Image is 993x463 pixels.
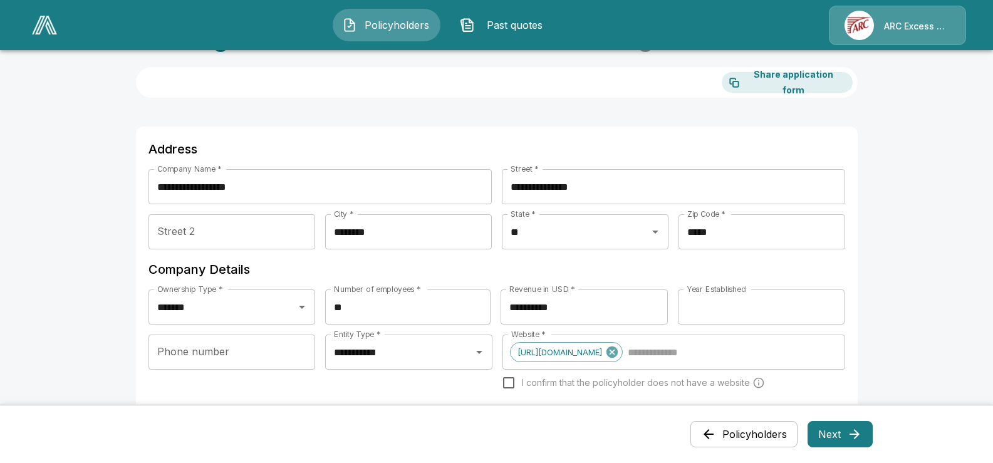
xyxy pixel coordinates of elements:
span: Past quotes [480,18,549,33]
label: Zip Code * [687,209,725,219]
label: Street * [511,164,539,174]
span: I confirm that the policyholder does not have a website [522,377,750,389]
button: Next [808,421,873,447]
svg: Carriers run a cyber security scan on the policyholders' websites. Please enter a website wheneve... [752,377,765,389]
span: Policyholders [362,18,431,33]
button: Open [647,223,664,241]
span: [URL][DOMAIN_NAME] [511,345,609,360]
img: Past quotes Icon [460,18,475,33]
button: Policyholders IconPolicyholders [333,9,440,41]
div: [URL][DOMAIN_NAME] [510,342,623,362]
button: Share application form [722,72,853,93]
button: Open [293,298,311,316]
h6: Company Details [148,259,845,279]
label: Revenue in USD * [509,284,575,294]
button: Policyholders [690,421,798,447]
label: Number of employees * [334,284,421,294]
img: AA Logo [32,16,57,34]
img: Policyholders Icon [342,18,357,33]
label: State * [511,209,536,219]
label: Website * [511,329,546,340]
button: Open [471,343,488,361]
label: Year Established [687,284,746,294]
label: City * [334,209,354,219]
h6: Address [148,139,845,159]
label: Ownership Type * [157,284,222,294]
label: Entity Type * [334,329,380,340]
button: Past quotes IconPast quotes [450,9,558,41]
label: Company Name * [157,164,222,174]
